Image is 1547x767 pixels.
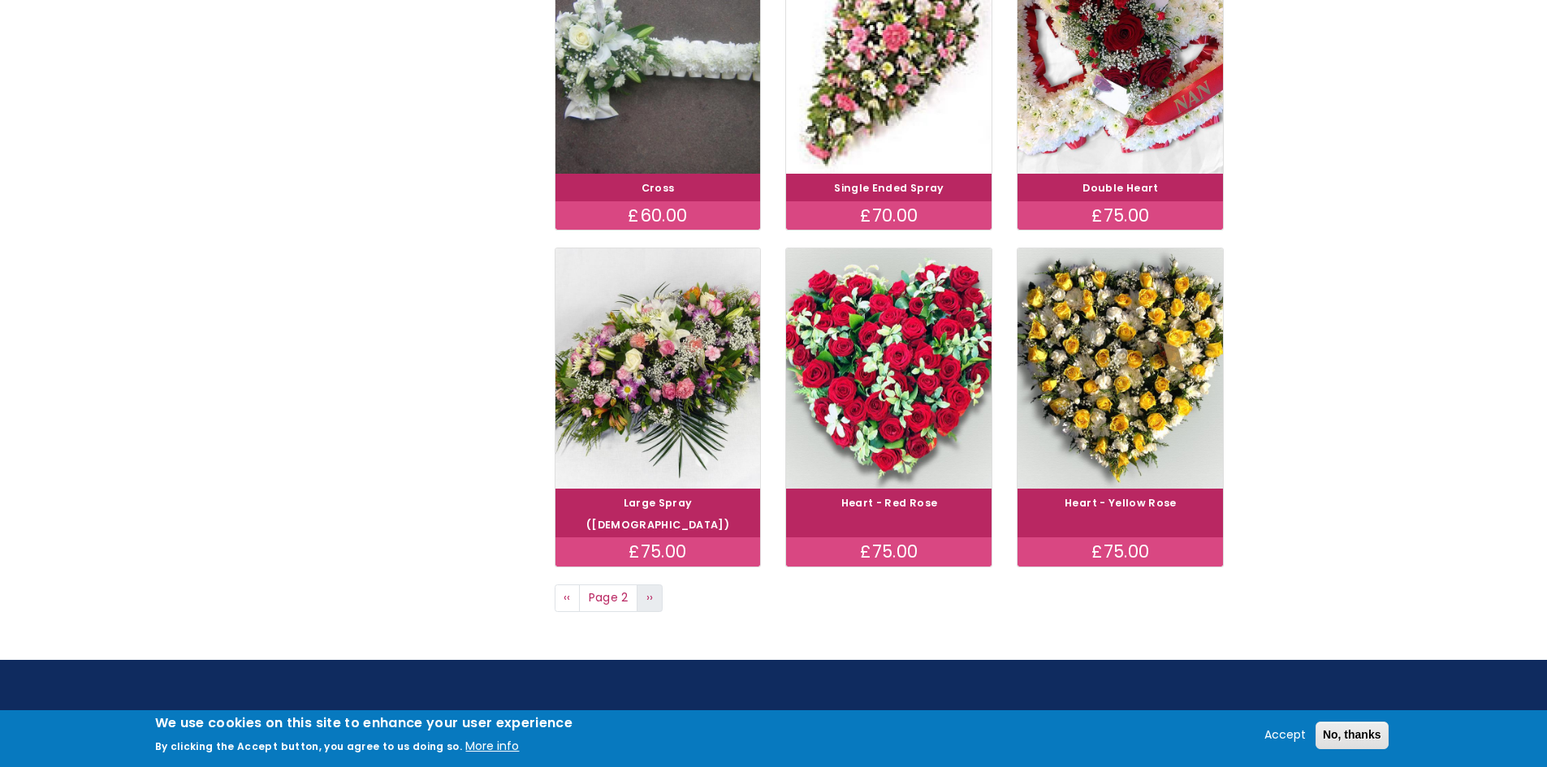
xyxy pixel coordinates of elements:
div: £75.00 [1018,201,1223,231]
div: £75.00 [1018,537,1223,567]
h2: We use cookies on this site to enhance your user experience [155,714,573,732]
div: £60.00 [555,201,761,231]
img: Heart - Red Rose [786,248,992,488]
img: Large Spray (Female) [555,248,761,488]
a: Large Spray ([DEMOGRAPHIC_DATA]) [586,496,729,532]
a: Heart - Yellow Rose [1065,496,1177,510]
span: Page 2 [579,584,637,612]
div: £70.00 [786,201,992,231]
button: No, thanks [1316,722,1389,749]
nav: Page navigation [555,584,1225,612]
span: ›› [646,589,654,605]
button: More info [465,737,519,756]
div: £75.00 [555,537,761,567]
span: ‹‹ [564,589,571,605]
p: By clicking the Accept button, you agree to us doing so. [155,739,463,753]
img: Heart - Yellow Rose [1018,248,1223,488]
a: Heart - Red Rose [841,496,938,510]
div: £75.00 [786,537,992,567]
button: Accept [1258,726,1312,745]
a: Double Heart [1082,181,1158,195]
a: Cross [642,181,675,195]
a: Single Ended Spray [834,181,944,195]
